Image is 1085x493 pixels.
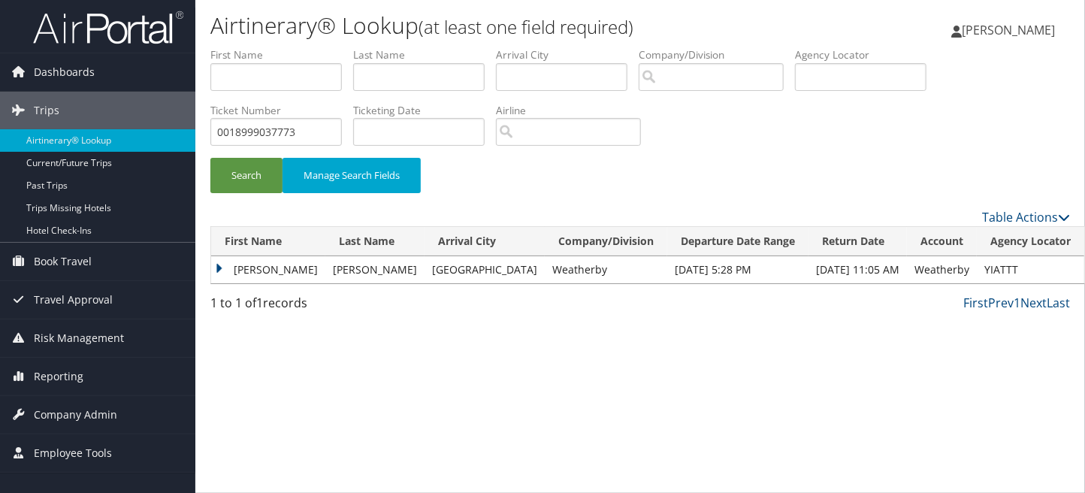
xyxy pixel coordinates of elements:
h1: Airtinerary® Lookup [210,10,784,41]
a: Last [1047,295,1070,311]
td: YIATTT [977,256,1084,283]
th: Return Date: activate to sort column ascending [808,227,907,256]
span: 1 [256,295,263,311]
th: Departure Date Range: activate to sort column ascending [667,227,808,256]
label: Ticket Number [210,103,353,118]
label: Arrival City [496,47,639,62]
td: Weatherby [907,256,977,283]
label: Company/Division [639,47,795,62]
a: First [963,295,988,311]
td: [DATE] 11:05 AM [808,256,907,283]
td: [GEOGRAPHIC_DATA] [425,256,545,283]
label: Agency Locator [795,47,938,62]
img: airportal-logo.png [33,10,183,45]
button: Manage Search Fields [283,158,421,193]
th: Arrival City: activate to sort column ascending [425,227,545,256]
td: [DATE] 5:28 PM [667,256,808,283]
th: First Name: activate to sort column ascending [211,227,325,256]
a: Prev [988,295,1014,311]
span: [PERSON_NAME] [962,22,1055,38]
span: Travel Approval [34,281,113,319]
th: Last Name: activate to sort column ascending [325,227,425,256]
div: 1 to 1 of records [210,294,409,319]
td: [PERSON_NAME] [211,256,325,283]
span: Book Travel [34,243,92,280]
label: Last Name [353,47,496,62]
th: Account: activate to sort column ascending [907,227,977,256]
span: Employee Tools [34,434,112,472]
a: [PERSON_NAME] [951,8,1070,53]
a: Next [1020,295,1047,311]
span: Reporting [34,358,83,395]
th: Company/Division [545,227,667,256]
button: Search [210,158,283,193]
small: (at least one field required) [419,14,633,39]
th: Agency Locator: activate to sort column ascending [977,227,1084,256]
td: Weatherby [545,256,667,283]
a: Table Actions [982,209,1070,225]
td: [PERSON_NAME] [325,256,425,283]
label: Airline [496,103,652,118]
label: Ticketing Date [353,103,496,118]
span: Dashboards [34,53,95,91]
span: Trips [34,92,59,129]
label: First Name [210,47,353,62]
span: Risk Management [34,319,124,357]
a: 1 [1014,295,1020,311]
span: Company Admin [34,396,117,434]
